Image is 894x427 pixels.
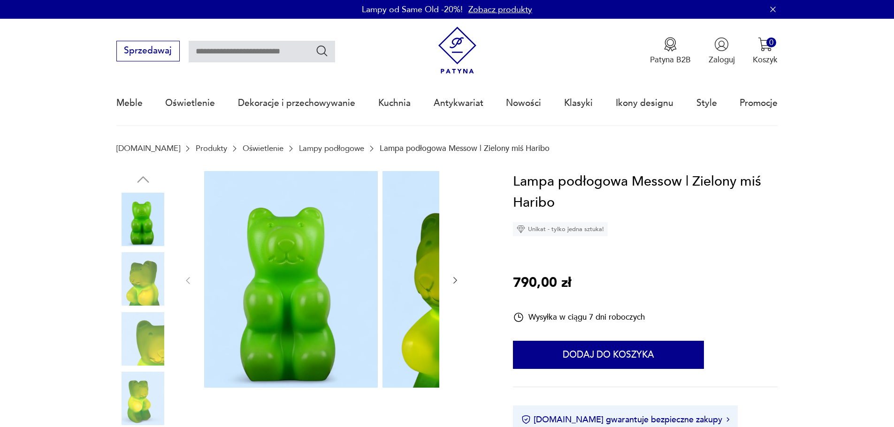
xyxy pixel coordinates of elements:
[709,54,735,65] p: Zaloguj
[564,82,593,125] a: Klasyki
[513,171,778,214] h1: Lampa podłogowa Messow | Zielony miś Haribo
[315,44,329,58] button: Szukaj
[116,82,143,125] a: Meble
[726,417,729,422] img: Ikona strzałki w prawo
[299,144,364,153] a: Lampy podłogowe
[116,193,170,246] img: Zdjęcie produktu Lampa podłogowa Messow | Zielony miś Haribo
[116,41,180,61] button: Sprzedawaj
[616,82,673,125] a: Ikony designu
[753,37,778,65] button: 0Koszyk
[513,222,608,236] div: Unikat - tylko jedna sztuka!
[204,171,378,388] img: Zdjęcie produktu Lampa podłogowa Messow | Zielony miś Haribo
[513,341,704,369] button: Dodaj do koszyka
[116,252,170,306] img: Zdjęcie produktu Lampa podłogowa Messow | Zielony miś Haribo
[116,48,180,55] a: Sprzedawaj
[382,171,556,388] img: Zdjęcie produktu Lampa podłogowa Messow | Zielony miś Haribo
[380,144,550,153] p: Lampa podłogowa Messow | Zielony miś Haribo
[362,4,463,15] p: Lampy od Same Old -20%!
[714,37,729,52] img: Ikonka użytkownika
[758,37,772,52] img: Ikona koszyka
[650,54,691,65] p: Patyna B2B
[116,144,180,153] a: [DOMAIN_NAME]
[521,414,729,426] button: [DOMAIN_NAME] gwarantuje bezpieczne zakupy
[517,225,525,233] img: Ikona diamentu
[753,54,778,65] p: Koszyk
[434,82,483,125] a: Antykwariat
[650,37,691,65] a: Ikona medaluPatyna B2B
[513,272,571,294] p: 790,00 zł
[663,37,678,52] img: Ikona medalu
[196,144,227,153] a: Produkty
[521,415,531,424] img: Ikona certyfikatu
[243,144,283,153] a: Oświetlenie
[116,372,170,425] img: Zdjęcie produktu Lampa podłogowa Messow | Zielony miś Haribo
[506,82,541,125] a: Nowości
[709,37,735,65] button: Zaloguj
[116,312,170,366] img: Zdjęcie produktu Lampa podłogowa Messow | Zielony miś Haribo
[650,37,691,65] button: Patyna B2B
[766,37,776,47] div: 0
[740,82,778,125] a: Promocje
[378,82,411,125] a: Kuchnia
[696,82,717,125] a: Style
[434,27,481,74] img: Patyna - sklep z meblami i dekoracjami vintage
[238,82,355,125] a: Dekoracje i przechowywanie
[165,82,215,125] a: Oświetlenie
[513,312,645,323] div: Wysyłka w ciągu 7 dni roboczych
[468,4,532,15] a: Zobacz produkty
